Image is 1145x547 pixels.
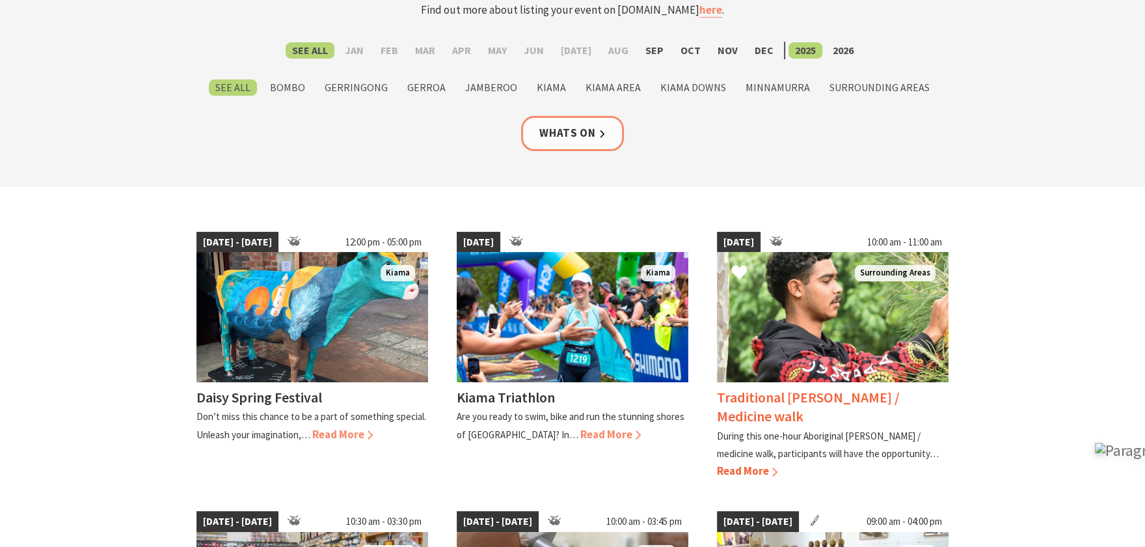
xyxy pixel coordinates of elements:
[826,42,860,59] label: 2026
[861,232,949,253] span: 10:00 am - 11:00 am
[263,79,312,96] label: Bombo
[446,42,478,59] label: Apr
[457,410,684,440] p: Are you ready to swim, bike and run the stunning shores of [GEOGRAPHIC_DATA]? In…
[209,79,257,96] label: See All
[717,464,777,478] span: Read More
[374,42,405,59] label: Feb
[457,252,688,382] img: kiamatriathlon
[457,388,555,406] h4: Kiama Triathlon
[641,265,675,281] span: Kiama
[699,3,722,18] a: here
[517,42,550,59] label: Jun
[457,511,539,532] span: [DATE] - [DATE]
[481,42,513,59] label: May
[739,79,816,96] label: Minnamurra
[530,79,572,96] label: Kiama
[600,511,688,532] span: 10:00 am - 03:45 pm
[579,79,647,96] label: Kiama Area
[459,79,524,96] label: Jamberoo
[860,511,949,532] span: 09:00 am - 04:00 pm
[409,42,442,59] label: Mar
[855,265,936,281] span: Surrounding Areas
[318,79,394,96] label: Gerringong
[711,42,744,59] label: Nov
[457,232,688,481] a: [DATE] kiamatriathlon Kiama Kiama Triathlon Are you ready to swim, bike and run the stunning shor...
[674,42,707,59] label: Oct
[717,511,799,532] span: [DATE] - [DATE]
[196,410,426,440] p: Don’t miss this chance to be a part of something special. Unleash your imagination,…
[580,427,641,442] span: Read More
[340,511,428,532] span: 10:30 am - 03:30 pm
[286,42,334,59] label: See All
[521,116,624,150] a: Whats On
[639,42,670,59] label: Sep
[823,79,936,96] label: Surrounding Areas
[602,42,635,59] label: Aug
[788,42,822,59] label: 2025
[748,42,780,59] label: Dec
[717,430,939,460] p: During this one-hour Aboriginal [PERSON_NAME] / medicine walk, participants will have the opportu...
[338,42,370,59] label: Jan
[381,265,415,281] span: Kiama
[554,42,598,59] label: [DATE]
[196,232,278,253] span: [DATE] - [DATE]
[718,251,761,296] button: Click to Favourite Traditional Bush-tucker / Medicine walk
[196,511,278,532] span: [DATE] - [DATE]
[196,388,322,406] h4: Daisy Spring Festival
[196,252,428,382] img: Dairy Cow Art
[339,232,428,253] span: 12:00 pm - 05:00 pm
[654,79,733,96] label: Kiama Downs
[457,232,500,253] span: [DATE]
[317,1,828,19] p: Find out more about listing your event on [DOMAIN_NAME] .
[717,388,900,425] h4: Traditional [PERSON_NAME] / Medicine walk
[717,232,761,253] span: [DATE]
[401,79,452,96] label: Gerroa
[196,232,428,481] a: [DATE] - [DATE] 12:00 pm - 05:00 pm Dairy Cow Art Kiama Daisy Spring Festival Don’t miss this cha...
[717,232,949,481] a: [DATE] 10:00 am - 11:00 am Surrounding Areas Traditional [PERSON_NAME] / Medicine walk During thi...
[312,427,373,442] span: Read More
